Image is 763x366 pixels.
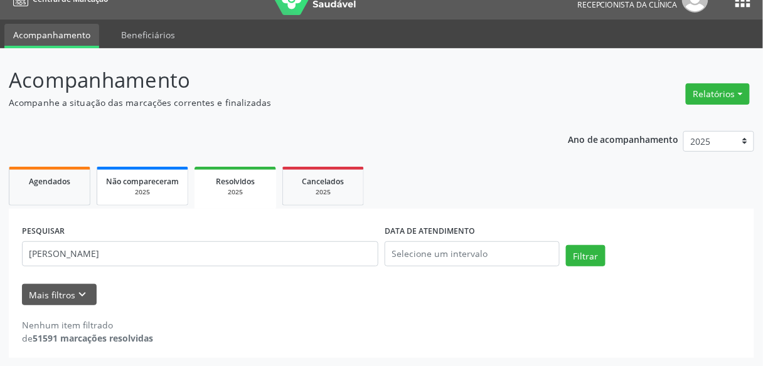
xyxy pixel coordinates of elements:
[216,176,255,187] span: Resolvidos
[385,222,475,241] label: DATA DE ATENDIMENTO
[22,318,153,332] div: Nenhum item filtrado
[9,96,531,109] p: Acompanhe a situação das marcações correntes e finalizadas
[22,241,378,266] input: Nome, código do beneficiário ou CPF
[4,24,99,48] a: Acompanhamento
[33,332,153,344] strong: 51591 marcações resolvidas
[302,176,344,187] span: Cancelados
[568,131,679,147] p: Ano de acompanhamento
[203,187,267,197] div: 2025
[566,245,606,266] button: Filtrar
[9,65,531,96] p: Acompanhamento
[292,187,355,197] div: 2025
[385,241,560,266] input: Selecione um intervalo
[106,176,179,187] span: Não compareceram
[29,176,70,187] span: Agendados
[22,284,97,306] button: Mais filtroskeyboard_arrow_down
[22,222,65,241] label: PESQUISAR
[106,187,179,197] div: 2025
[686,83,750,105] button: Relatórios
[22,332,153,345] div: de
[112,24,184,46] a: Beneficiários
[76,288,90,301] i: keyboard_arrow_down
